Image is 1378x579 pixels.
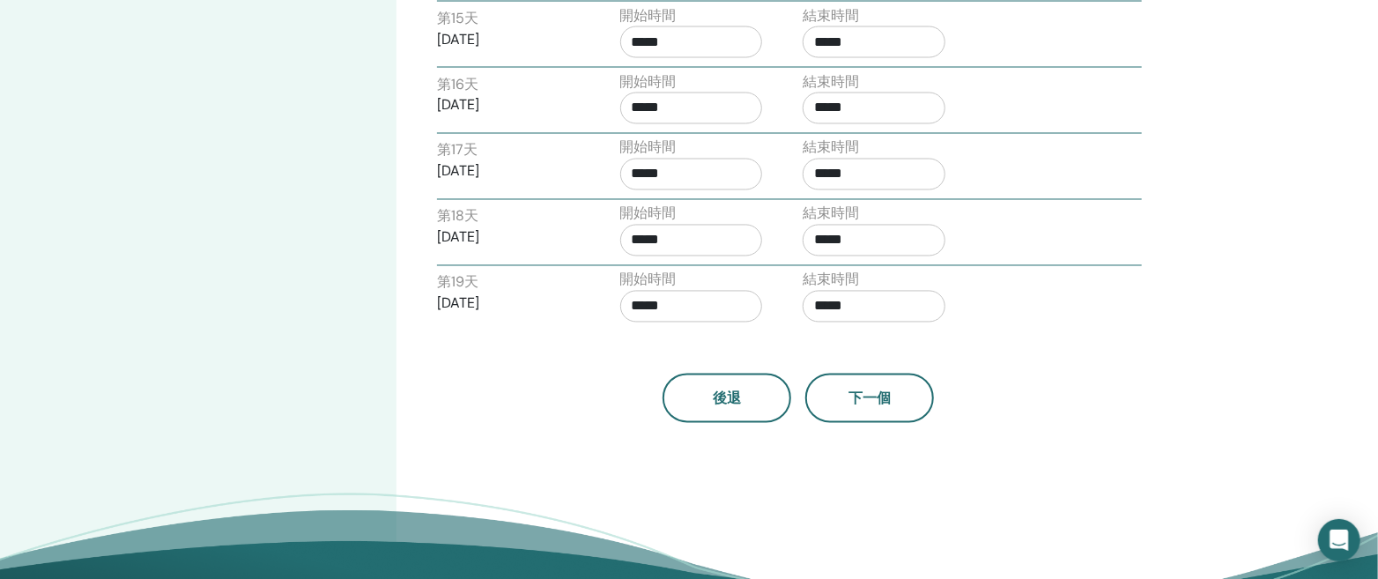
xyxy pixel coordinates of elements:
[848,390,891,408] font: 下一個
[451,273,464,292] font: 19
[803,204,859,223] font: 結束時間
[620,204,677,223] font: 開始時間
[451,75,464,93] font: 16
[437,141,451,160] font: 第
[803,138,859,157] font: 結束時間
[805,374,934,423] button: 下一個
[464,9,478,27] font: 天
[1318,519,1360,561] div: 開啟 Intercom Messenger
[464,207,478,226] font: 天
[451,9,464,27] font: 15
[437,30,479,48] font: [DATE]
[437,294,479,313] font: [DATE]
[620,72,677,91] font: 開始時間
[464,75,478,93] font: 天
[437,207,451,226] font: 第
[803,6,859,25] font: 結束時間
[437,273,451,292] font: 第
[803,271,859,289] font: 結束時間
[437,228,479,247] font: [DATE]
[620,271,677,289] font: 開始時間
[437,9,451,27] font: 第
[437,96,479,115] font: [DATE]
[803,72,859,91] font: 結束時間
[451,207,464,226] font: 18
[437,162,479,181] font: [DATE]
[620,138,677,157] font: 開始時間
[663,374,791,423] button: 後退
[437,75,451,93] font: 第
[620,6,677,25] font: 開始時間
[463,141,478,160] font: 天
[464,273,478,292] font: 天
[451,141,463,160] font: 17
[713,390,741,408] font: 後退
